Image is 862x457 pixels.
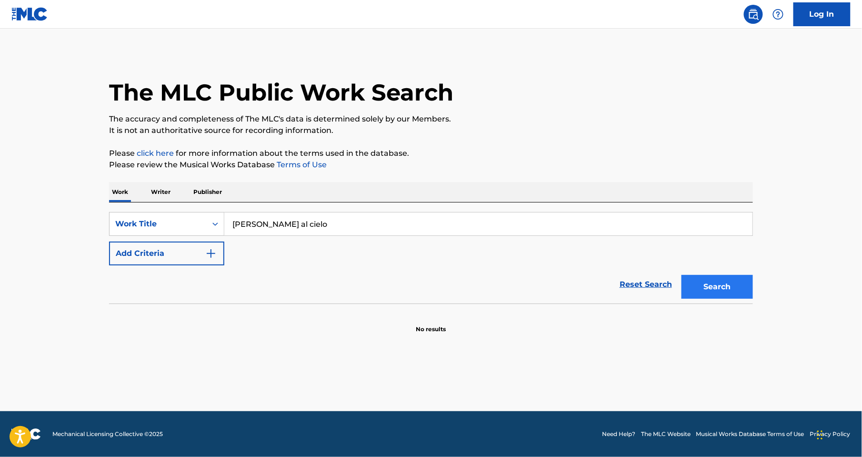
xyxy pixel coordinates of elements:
a: Log In [793,2,851,26]
a: Privacy Policy [810,430,851,438]
p: Writer [148,182,173,202]
img: help [772,9,784,20]
img: search [748,9,759,20]
p: The accuracy and completeness of The MLC's data is determined solely by our Members. [109,113,753,125]
p: No results [416,314,446,334]
a: Musical Works Database Terms of Use [696,430,804,438]
p: Please review the Musical Works Database [109,159,753,171]
form: Search Form [109,212,753,304]
div: Help [769,5,788,24]
img: logo [11,428,41,440]
iframe: Chat Widget [814,411,862,457]
p: Please for more information about the terms used in the database. [109,148,753,159]
img: MLC Logo [11,7,48,21]
h1: The MLC Public Work Search [109,78,453,107]
img: 9d2ae6d4665cec9f34b9.svg [205,248,217,259]
p: Work [109,182,131,202]
p: It is not an authoritative source for recording information. [109,125,753,136]
a: click here [137,149,174,158]
a: Need Help? [602,430,635,438]
p: Publisher [190,182,225,202]
a: Terms of Use [275,160,327,169]
a: Reset Search [615,274,677,295]
button: Search [682,275,753,299]
span: Mechanical Licensing Collective © 2025 [52,430,163,438]
a: Public Search [744,5,763,24]
div: Work Title [115,218,201,230]
a: The MLC Website [641,430,691,438]
div: Drag [817,421,823,449]
button: Add Criteria [109,242,224,265]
